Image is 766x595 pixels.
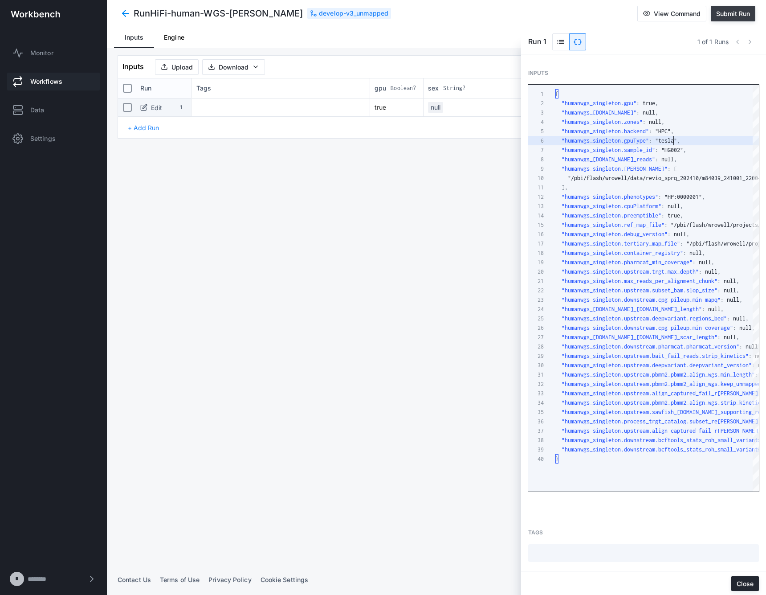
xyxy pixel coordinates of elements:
[674,137,677,144] span: "
[528,230,544,239] div: 16
[528,286,544,295] div: 22
[528,528,759,537] div: Tags
[636,100,640,107] span: :
[680,240,683,247] span: :
[562,222,664,228] span: "humanwgs_singleton.ref_map_file"
[717,343,739,350] span: ersion"
[661,203,664,209] span: :
[528,454,544,464] div: 40
[562,147,655,153] span: "humanwgs_singleton.sample_id"
[528,323,544,332] div: 26
[717,315,727,322] span: ed"
[375,103,386,112] span: true
[649,119,661,125] span: null
[528,389,544,398] div: 33
[705,268,717,275] span: null
[671,128,674,135] span: ,
[643,109,655,116] span: null
[562,409,724,415] span: "humanwgs_singleton.upstream.sawfish_[DOMAIN_NAME]_s
[739,296,742,303] span: ,
[699,334,717,341] span: ength"
[528,295,544,304] div: 23
[528,304,544,314] div: 24
[649,137,652,144] span: :
[717,353,749,359] span: _kinetics"
[724,278,736,284] span: null
[528,239,544,248] div: 17
[674,231,686,238] span: null
[562,446,717,453] span: "humanwgs_singleton.downstream.bcftools_stats_roh_
[717,287,721,294] span: :
[661,156,674,163] span: null
[562,306,699,312] span: "humanwgs_[DOMAIN_NAME]_[DOMAIN_NAME]_length
[643,119,646,125] span: :
[680,203,683,209] span: ,
[643,100,655,107] span: true
[736,287,739,294] span: ,
[562,156,655,163] span: "humanwgs_[DOMAIN_NAME]_reads"
[664,222,668,228] span: :
[717,278,721,284] span: :
[562,399,717,406] span: "humanwgs_singleton.upstream.pbmm2.pbmm2_align_wgs
[208,576,251,583] a: Privacy Policy
[562,240,680,247] span: "humanwgs_singleton.tertiary_map_file"
[739,343,742,350] span: :
[555,455,558,462] span: }
[668,212,680,219] span: true
[702,250,705,256] span: ,
[125,34,144,41] span: Inputs
[140,104,162,111] button: Edit
[655,109,658,116] span: ,
[711,259,714,266] span: ,
[736,278,739,284] span: ,
[155,59,199,75] button: Upload
[30,134,56,143] span: Settings
[562,231,668,238] span: "humanwgs_singleton.debug_version"
[175,103,187,112] span: 1
[528,201,544,211] div: 13
[699,306,702,312] span: "
[562,427,717,434] span: "humanwgs_singleton.upstream.align_captured_fail_r
[562,381,717,387] span: "humanwgs_singleton.upstream.pbmm2.pbmm2_align_wgs
[562,278,717,284] span: "humanwgs_singleton.max_reads_per_alignment_chunk"
[668,203,680,209] span: null
[428,102,443,113] div: null
[668,231,671,238] span: :
[391,84,416,93] span: Boolean?
[661,119,664,125] span: ,
[668,165,671,172] span: :
[727,296,739,303] span: null
[562,315,717,322] span: "humanwgs_singleton.upstream.deepvariant.regions_b
[562,371,717,378] span: "humanwgs_singleton.upstream.pbmm2.pbmm2_align_wgs
[649,128,652,135] span: :
[11,11,60,18] img: workbench-logo-white.svg
[528,342,544,351] div: 28
[717,334,721,341] span: :
[528,351,544,361] div: 29
[528,435,544,445] div: 38
[528,276,544,286] div: 21
[30,106,44,115] span: Data
[711,6,755,21] button: Submit Run
[724,334,736,341] span: null
[528,98,544,108] div: 2
[7,44,100,62] a: Monitor
[191,78,370,98] th: Tags
[7,130,100,148] a: Settings
[717,381,764,387] span: .keep_unmapped"
[562,334,699,341] span: "humanwgs_[DOMAIN_NAME]_[DOMAIN_NAME]_scar_l
[708,306,721,312] span: null
[528,220,544,230] div: 15
[562,212,661,219] span: "humanwgs_singleton.preemptible"
[528,332,544,342] div: 27
[528,69,759,78] div: Inputs
[528,192,544,201] div: 12
[664,193,702,200] span: "HP:0000001"
[699,268,702,275] span: :
[122,62,144,71] span: Inputs
[30,49,53,57] span: Monitor
[674,136,674,145] textarea: Editor content;Press Alt+F1 for Accessibility Options.
[562,362,717,369] span: "humanwgs_singleton.upstream.deepvariant.deepvaria
[164,34,184,41] span: Engine
[562,137,649,144] span: "humanwgs_singleton.gpuType"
